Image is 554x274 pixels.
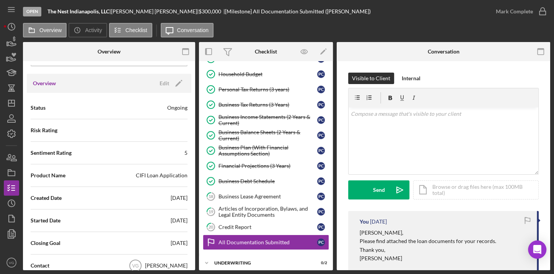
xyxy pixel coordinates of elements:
[203,173,329,189] a: Business Debt SchedulePC
[209,209,213,214] tspan: 19
[348,73,394,84] button: Visible to Client
[352,73,390,84] div: Visible to Client
[203,112,329,128] a: Business Income Statements (2 Years & Current)PC
[317,208,325,216] div: P C
[171,239,187,247] div: [DATE]
[111,8,199,15] div: [PERSON_NAME] [PERSON_NAME] |
[136,172,187,179] div: CIFI Loan Application
[360,254,496,263] p: [PERSON_NAME]
[125,27,147,33] label: Checklist
[317,147,325,154] div: P C
[31,239,60,247] span: Closing Goal
[203,143,329,158] a: Business Plan (With Financial Assumptions Section)PC
[98,49,121,55] div: Overview
[348,180,409,199] button: Send
[31,149,72,157] span: Sentiment Rating
[218,102,317,108] div: Business Tax Returns (3 Years)
[47,8,109,15] b: The Nest Indianapolis, LLC
[31,126,57,134] span: Risk Rating
[218,193,317,199] div: Business Lease Agreement
[155,78,185,89] button: Edit
[31,262,49,269] span: Contact
[255,49,277,55] div: Checklist
[317,162,325,170] div: P C
[317,86,325,93] div: P C
[209,224,213,229] tspan: 20
[223,8,371,15] div: | [Milestone] All Documentation Submitted ([PERSON_NAME])
[218,86,317,92] div: Personal Tax Returns (3 years)
[160,78,169,89] div: Edit
[39,27,62,33] label: Overview
[109,23,152,37] button: Checklist
[218,71,317,77] div: Household Budget
[47,8,111,15] div: |
[360,229,496,237] p: [PERSON_NAME],
[360,246,496,254] p: Thank you,
[31,104,46,112] span: Status
[218,114,317,126] div: Business Income Statements (2 Years & Current)
[317,70,325,78] div: P C
[4,255,19,270] button: VG
[203,235,329,250] a: All Documentation SubmittedPC
[317,238,325,246] div: P C
[218,178,317,184] div: Business Debt Schedule
[68,23,107,37] button: Activity
[203,189,329,204] a: 18Business Lease AgreementPC
[317,223,325,231] div: P C
[31,194,62,202] span: Created Date
[31,172,65,179] span: Product Name
[360,219,369,225] div: You
[218,163,317,169] div: Financial Projections (3 Years)
[203,158,329,173] a: Financial Projections (3 Years)PC
[203,204,329,219] a: 19Articles of Incorporation, Bylaws, and Legal Entity DocumentsPC
[317,131,325,139] div: P C
[203,219,329,235] a: 20Credit ReportPC
[398,73,424,84] button: Internal
[214,261,308,265] div: Underwriting
[528,240,546,259] div: Open Intercom Messenger
[31,217,60,224] span: Started Date
[132,263,138,269] text: VG
[167,104,187,112] div: Ongoing
[317,101,325,109] div: P C
[218,239,317,245] div: All Documentation Submitted
[496,4,533,19] div: Mark Complete
[23,23,67,37] button: Overview
[33,79,56,87] h3: Overview
[313,261,327,265] div: 0 / 2
[488,4,550,19] button: Mark Complete
[171,194,187,202] div: [DATE]
[203,82,329,97] a: Personal Tax Returns (3 years)PC
[23,7,41,16] div: Open
[209,194,213,199] tspan: 18
[360,237,496,245] p: Please find attached the loan documents for your records.
[171,217,187,224] div: [DATE]
[203,97,329,112] a: Business Tax Returns (3 Years)PC
[218,144,317,157] div: Business Plan (With Financial Assumptions Section)
[317,116,325,124] div: P C
[177,27,209,33] label: Conversation
[85,27,102,33] label: Activity
[9,261,14,265] text: VG
[428,49,459,55] div: Conversation
[317,177,325,185] div: P C
[203,66,329,82] a: Household BudgetPC
[317,193,325,200] div: P C
[203,128,329,143] a: Business Balance Sheets (2 Years & Current)PC
[218,129,317,141] div: Business Balance Sheets (2 Years & Current)
[145,262,187,269] div: [PERSON_NAME]
[218,206,317,218] div: Articles of Incorporation, Bylaws, and Legal Entity Documents
[161,23,214,37] button: Conversation
[199,8,221,15] span: $300,000
[218,224,317,230] div: Credit Report
[373,180,385,199] div: Send
[370,219,387,225] time: 2025-02-07 14:54
[402,73,420,84] div: Internal
[184,149,187,157] div: 5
